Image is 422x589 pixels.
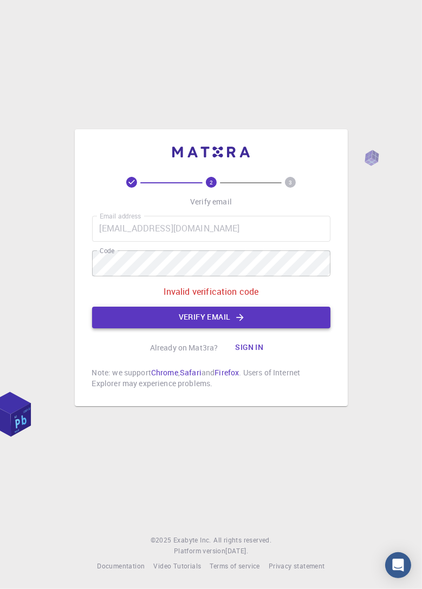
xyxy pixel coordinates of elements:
span: © 2025 [151,535,173,546]
span: [DATE] . [225,546,248,555]
span: Video Tutorials [153,561,201,570]
span: Terms of service [210,561,259,570]
button: Sign in [226,337,272,359]
text: 2 [210,178,213,186]
span: All rights reserved. [213,535,271,546]
a: Chrome [151,367,178,378]
div: Open Intercom Messenger [385,552,411,578]
span: Platform version [174,546,225,557]
a: Safari [180,367,202,378]
a: Terms of service [210,561,259,572]
span: Documentation [97,561,145,570]
span: Privacy statement [269,561,325,570]
button: Verify email [92,307,330,328]
p: Invalid verification code [164,285,259,298]
a: Video Tutorials [153,561,201,572]
span: Exabyte Inc. [173,535,211,544]
label: Code [100,246,114,255]
p: Verify email [190,196,232,207]
a: Firefox [215,367,239,378]
text: 3 [289,178,292,186]
a: Documentation [97,561,145,572]
a: Exabyte Inc. [173,535,211,546]
p: Note: we support , and . Users of Internet Explorer may experience problems. [92,367,330,389]
p: Already on Mat3ra? [150,342,218,353]
label: Email address [100,211,141,221]
a: Privacy statement [269,561,325,572]
a: [DATE]. [225,546,248,557]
